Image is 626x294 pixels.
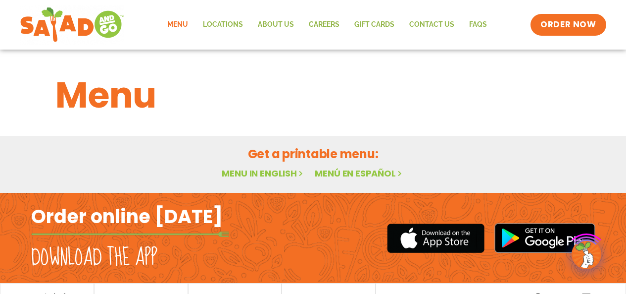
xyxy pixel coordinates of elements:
a: ORDER NOW [530,14,606,36]
a: Careers [301,13,347,36]
a: Menú en español [315,167,404,179]
a: GIFT CARDS [347,13,402,36]
h2: Download the app [31,244,157,272]
h2: Order online [DATE] [31,204,223,229]
a: Contact Us [402,13,462,36]
span: ORDER NOW [540,19,596,31]
a: Menu [160,13,195,36]
img: appstore [387,222,484,254]
h2: Get a printable menu: [55,145,571,163]
a: Menu in English [222,167,305,179]
img: fork [31,232,229,237]
a: FAQs [462,13,494,36]
h1: Menu [55,68,571,122]
a: About Us [250,13,301,36]
img: google_play [494,223,595,253]
a: Locations [195,13,250,36]
img: new-SAG-logo-768×292 [20,5,124,45]
nav: Menu [160,13,494,36]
